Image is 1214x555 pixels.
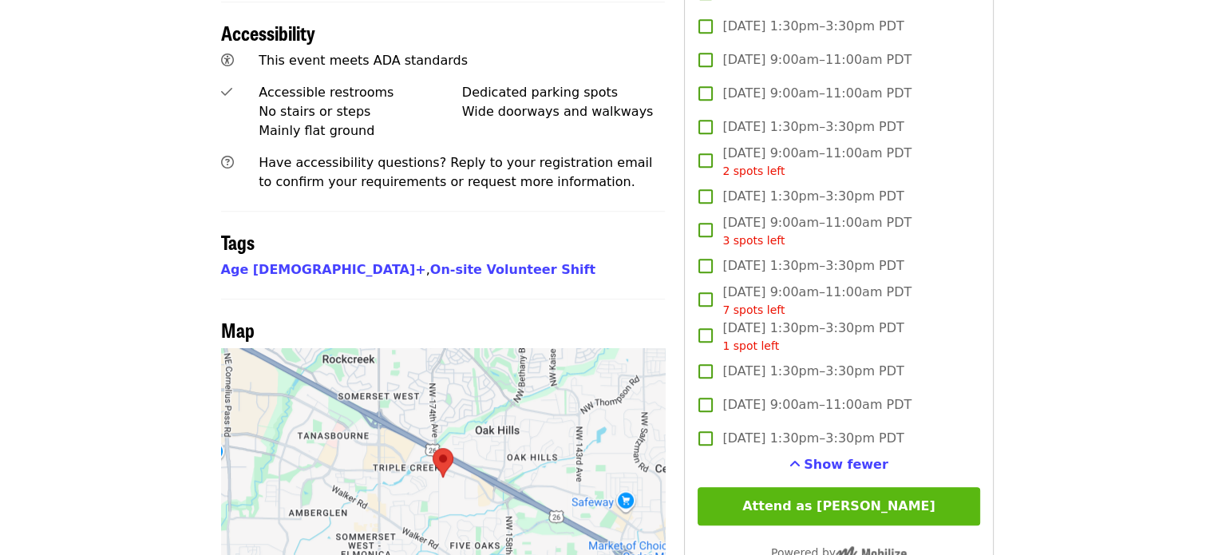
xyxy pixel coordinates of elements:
[462,102,666,121] div: Wide doorways and walkways
[221,228,255,256] span: Tags
[804,457,888,472] span: Show fewer
[722,256,904,276] span: [DATE] 1:30pm–3:30pm PDT
[221,315,255,343] span: Map
[722,187,904,206] span: [DATE] 1:30pm–3:30pm PDT
[259,121,462,141] div: Mainly flat ground
[722,362,904,381] span: [DATE] 1:30pm–3:30pm PDT
[722,17,904,36] span: [DATE] 1:30pm–3:30pm PDT
[789,455,888,474] button: See more timeslots
[221,155,234,170] i: question-circle icon
[221,18,315,46] span: Accessibility
[221,262,426,277] a: Age [DEMOGRAPHIC_DATA]+
[221,53,234,68] i: universal-access icon
[722,319,904,355] span: [DATE] 1:30pm–3:30pm PDT
[221,85,232,100] i: check icon
[259,83,462,102] div: Accessible restrooms
[722,429,904,448] span: [DATE] 1:30pm–3:30pm PDT
[259,102,462,121] div: No stairs or steps
[722,144,911,180] span: [DATE] 9:00am–11:00am PDT
[722,339,779,352] span: 1 spot left
[430,262,595,277] a: On-site Volunteer Shift
[462,83,666,102] div: Dedicated parking spots
[259,155,652,189] span: Have accessibility questions? Reply to your registration email to confirm your requirements or re...
[722,283,911,319] span: [DATE] 9:00am–11:00am PDT
[259,53,468,68] span: This event meets ADA standards
[722,213,911,249] span: [DATE] 9:00am–11:00am PDT
[722,234,785,247] span: 3 spots left
[221,262,430,277] span: ,
[698,487,979,525] button: Attend as [PERSON_NAME]
[722,395,911,414] span: [DATE] 9:00am–11:00am PDT
[722,303,785,316] span: 7 spots left
[722,165,785,177] span: 2 spots left
[722,117,904,137] span: [DATE] 1:30pm–3:30pm PDT
[722,50,911,69] span: [DATE] 9:00am–11:00am PDT
[722,84,911,103] span: [DATE] 9:00am–11:00am PDT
